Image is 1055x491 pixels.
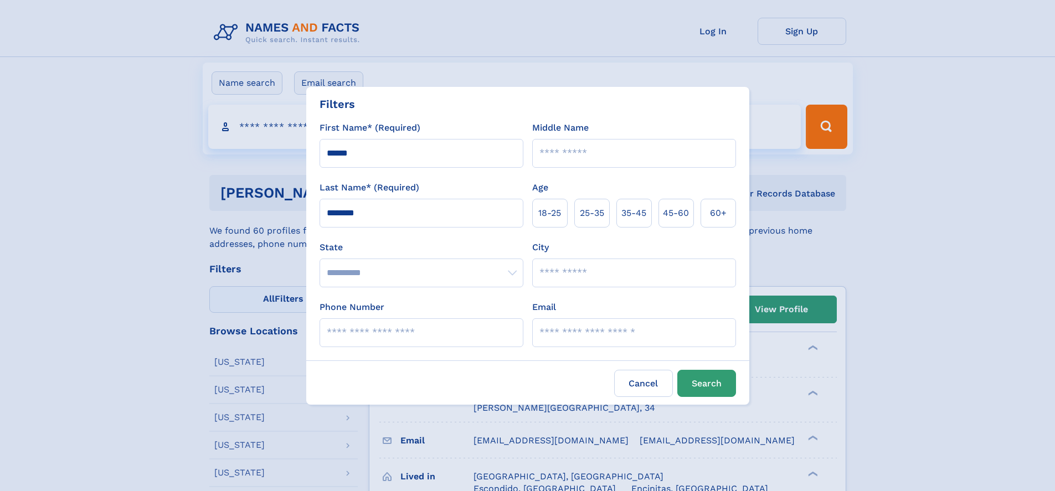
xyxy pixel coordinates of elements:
div: Filters [320,96,355,112]
label: Cancel [614,370,673,397]
label: Email [532,301,556,314]
label: Phone Number [320,301,384,314]
span: 60+ [710,206,727,220]
label: Age [532,181,548,194]
label: First Name* (Required) [320,121,420,135]
span: 45‑60 [663,206,689,220]
label: Last Name* (Required) [320,181,419,194]
span: 35‑45 [621,206,646,220]
button: Search [677,370,736,397]
label: City [532,241,549,254]
label: Middle Name [532,121,589,135]
span: 18‑25 [538,206,561,220]
span: 25‑35 [580,206,604,220]
label: State [320,241,523,254]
